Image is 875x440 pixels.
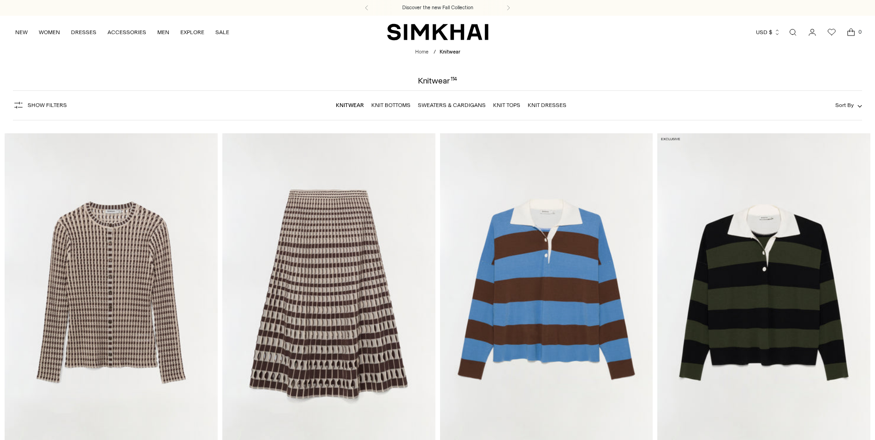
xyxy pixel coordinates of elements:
[215,22,229,42] a: SALE
[402,4,473,12] a: Discover the new Fall Collection
[418,102,486,108] a: Sweaters & Cardigans
[387,23,488,41] a: SIMKHAI
[803,23,821,42] a: Go to the account page
[371,102,411,108] a: Knit Bottoms
[39,22,60,42] a: WOMEN
[15,22,28,42] a: NEW
[415,48,460,56] nav: breadcrumbs
[440,49,460,55] span: Knitwear
[822,23,841,42] a: Wishlist
[528,102,566,108] a: Knit Dresses
[13,98,67,113] button: Show Filters
[451,77,458,85] div: 114
[418,77,458,85] h1: Knitwear
[71,22,96,42] a: DRESSES
[842,23,860,42] a: Open cart modal
[180,22,204,42] a: EXPLORE
[835,102,854,108] span: Sort By
[336,102,364,108] a: Knitwear
[434,48,436,56] div: /
[415,49,429,55] a: Home
[835,100,862,110] button: Sort By
[107,22,146,42] a: ACCESSORIES
[784,23,802,42] a: Open search modal
[493,102,520,108] a: Knit Tops
[157,22,169,42] a: MEN
[336,95,566,115] nav: Linked collections
[856,28,864,36] span: 0
[28,102,67,108] span: Show Filters
[756,22,780,42] button: USD $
